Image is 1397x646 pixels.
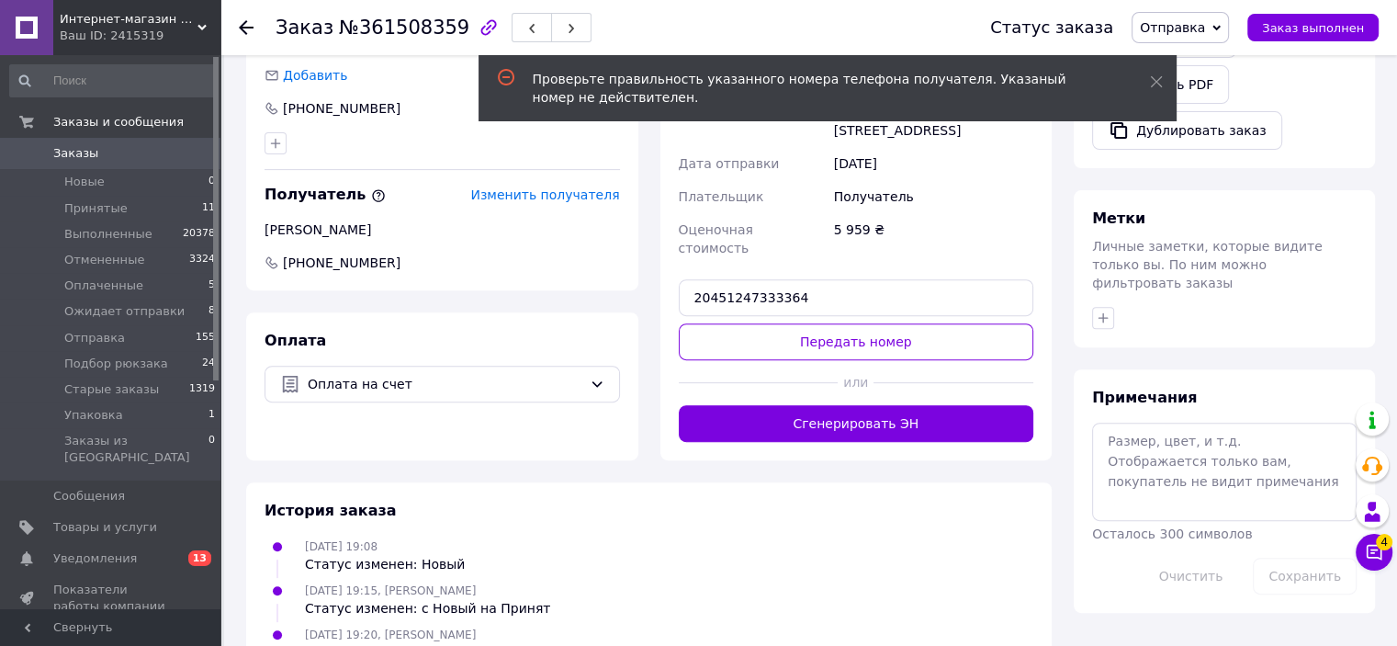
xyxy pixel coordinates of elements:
[281,254,402,272] span: [PHONE_NUMBER]
[1247,14,1379,41] button: Заказ выполнен
[305,584,476,597] span: [DATE] 19:15, [PERSON_NAME]
[188,550,211,566] span: 13
[53,582,170,615] span: Показатели работы компании
[308,374,582,394] span: Оплата на счет
[64,226,152,243] span: Выполненные
[64,381,159,398] span: Старые заказы
[990,18,1113,37] div: Статус заказа
[196,330,215,346] span: 155
[60,28,220,44] div: Ваш ID: 2415319
[265,332,326,349] span: Оплата
[53,550,137,567] span: Уведомления
[305,555,465,573] div: Статус изменен: Новый
[1376,534,1392,550] span: 4
[830,147,1037,180] div: [DATE]
[64,407,123,424] span: Упаковка
[265,221,620,239] div: [PERSON_NAME]
[53,145,98,162] span: Заказы
[202,200,215,217] span: 11
[830,180,1037,213] div: Получатель
[208,278,215,294] span: 5
[64,278,143,294] span: Оплаченные
[281,99,402,118] div: [PHONE_NUMBER]
[64,330,125,346] span: Отправка
[189,252,215,268] span: 3324
[208,303,215,320] span: 8
[1262,21,1364,35] span: Заказ выполнен
[838,373,873,391] span: или
[283,68,347,83] span: Добавить
[679,156,780,171] span: Дата отправки
[265,502,397,519] span: История заказа
[679,222,753,255] span: Оценочная стоимость
[53,519,157,536] span: Товары и услуги
[9,64,217,97] input: Поиск
[305,599,550,618] div: Статус изменен: с Новый на Принят
[1092,389,1197,406] span: Примечания
[265,186,386,203] span: Получатель
[1092,239,1323,290] span: Личные заметки, которые видите только вы. По ним можно фильтровать заказы
[276,17,333,39] span: Заказ
[64,252,144,268] span: Отмененные
[208,433,215,466] span: 0
[1356,534,1392,571] button: Чат с покупателем4
[183,226,215,243] span: 20378
[60,11,197,28] span: Интернет-магазин "Скайт"
[339,17,469,39] span: №361508359
[470,187,619,202] span: Изменить получателя
[189,381,215,398] span: 1319
[533,70,1104,107] div: Проверьте правильность указанного номера телефона получателя. Указаный номер не действителен.
[53,114,184,130] span: Заказы и сообщения
[679,279,1034,316] input: Номер экспресс-накладной
[679,189,764,204] span: Плательщик
[1092,111,1282,150] button: Дублировать заказ
[1092,527,1252,541] span: Осталось 300 символов
[830,213,1037,265] div: 5 959 ₴
[64,200,128,217] span: Принятые
[64,303,185,320] span: Ожидает отправки
[1140,20,1205,35] span: Отправка
[305,540,377,553] span: [DATE] 19:08
[1092,210,1145,227] span: Метки
[305,629,476,641] span: [DATE] 19:20, [PERSON_NAME]
[64,356,168,372] span: Подбор рюкзака
[64,433,208,466] span: Заказы из [GEOGRAPHIC_DATA]
[679,405,1034,442] button: Сгенерировать ЭН
[64,174,105,190] span: Новые
[208,174,215,190] span: 0
[679,323,1034,360] button: Передать номер
[239,18,253,37] div: Вернуться назад
[202,356,215,372] span: 24
[208,407,215,424] span: 1
[53,488,125,504] span: Сообщения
